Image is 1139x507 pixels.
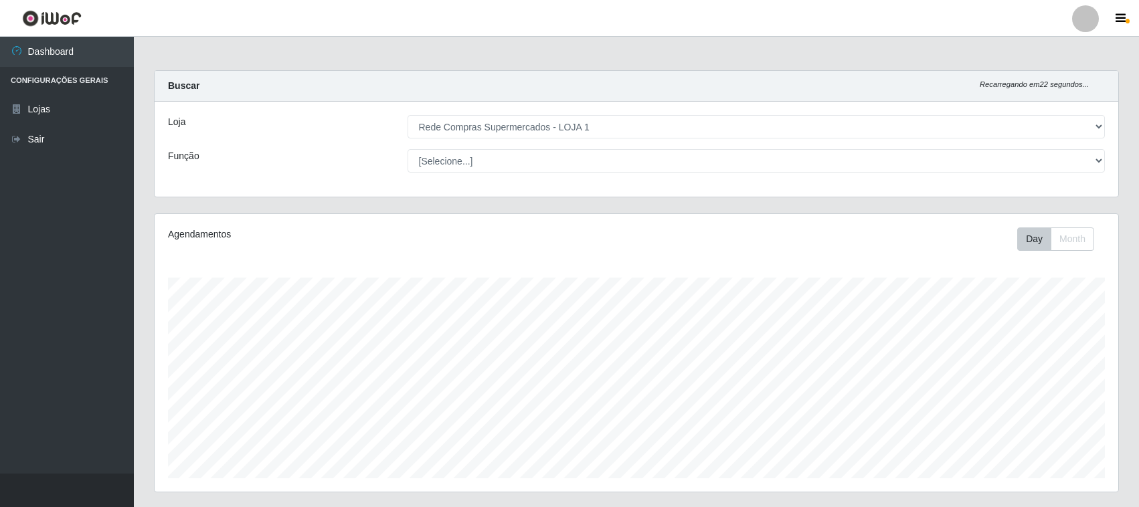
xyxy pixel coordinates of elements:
label: Função [168,149,199,163]
div: Toolbar with button groups [1017,227,1105,251]
div: Agendamentos [168,227,547,241]
img: CoreUI Logo [22,10,82,27]
label: Loja [168,115,185,129]
strong: Buscar [168,80,199,91]
button: Month [1051,227,1094,251]
button: Day [1017,227,1051,251]
div: First group [1017,227,1094,251]
i: Recarregando em 22 segundos... [980,80,1089,88]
